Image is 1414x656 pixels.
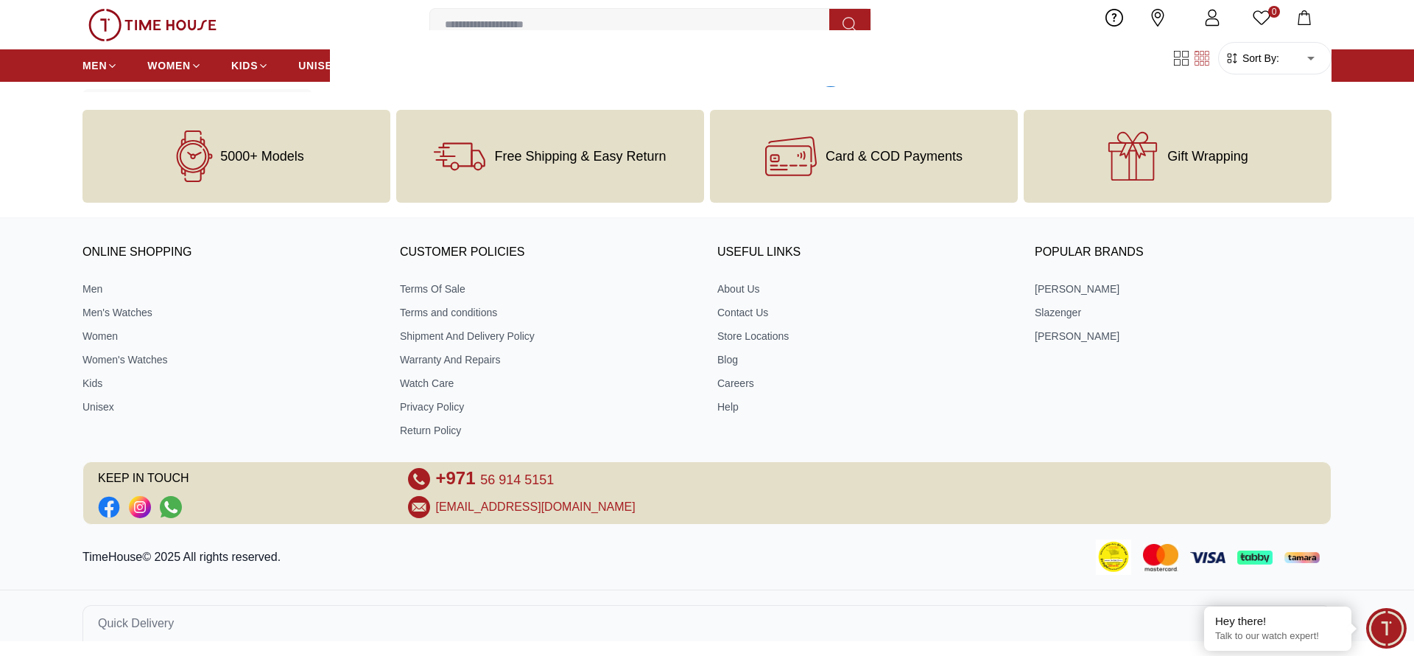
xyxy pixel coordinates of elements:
[1286,28,1323,39] span: My Bag
[88,9,217,41] img: ...
[220,149,304,164] span: 5000+ Models
[298,52,351,79] a: UNISEX
[1096,540,1131,575] img: Consumer Payment
[436,498,636,516] a: [EMAIL_ADDRESS][DOMAIN_NAME]
[717,376,1014,391] a: Careers
[98,615,174,632] span: Quick Delivery
[98,496,120,518] a: Social Link
[400,282,697,296] a: Terms Of Sale
[298,58,340,73] span: UNISEX
[1101,29,1128,41] span: Help
[82,329,379,343] a: Women
[717,399,1014,414] a: Help
[1167,149,1248,164] span: Gift Wrapping
[1035,282,1332,296] a: [PERSON_NAME]
[82,399,379,414] a: Unisex
[82,89,312,125] button: Display Type
[1035,305,1332,320] a: Slazenger
[1243,29,1280,41] span: Wishlist
[400,242,697,264] h3: CUSTOMER POLICIES
[1268,6,1280,18] span: 0
[82,282,379,296] a: Men
[82,58,107,73] span: MEN
[147,52,202,79] a: WOMEN
[1225,51,1279,66] button: Sort By:
[82,305,379,320] a: Men's Watches
[1283,7,1326,42] button: My Bag
[129,496,151,518] a: Social Link
[436,468,555,490] a: +971 56 914 5151
[400,376,697,391] a: Watch Care
[1187,29,1237,41] span: My Account
[400,423,697,438] a: Return Policy
[231,58,258,73] span: KIDS
[1215,630,1340,643] p: Talk to our watch expert!
[1215,614,1340,629] div: Hey there!
[494,149,666,164] span: Free Shipping & Easy Return
[1131,6,1184,43] a: Our Stores
[1284,552,1320,564] img: Tamara Payment
[82,52,118,79] a: MEN
[826,149,963,164] span: Card & COD Payments
[717,305,1014,320] a: Contact Us
[400,352,697,367] a: Warranty And Repairs
[1366,608,1407,649] div: Chat Widget
[82,352,379,367] a: Women's Watches
[480,472,554,487] span: 56 914 5151
[1035,242,1332,264] h3: Popular Brands
[1098,6,1131,43] a: Help
[717,242,1014,264] h3: USEFUL LINKS
[147,58,191,73] span: WOMEN
[400,329,697,343] a: Shipment And Delivery Policy
[1035,329,1332,343] a: [PERSON_NAME]
[1240,6,1283,43] a: 0Wishlist
[1237,551,1273,565] img: Tabby Payment
[717,282,1014,296] a: About Us
[1239,51,1279,66] span: Sort By:
[98,468,387,490] span: KEEP IN TOUCH
[1143,544,1178,571] img: Mastercard
[98,496,120,518] li: Facebook
[82,605,1332,641] button: Quick Delivery
[231,52,269,79] a: KIDS
[82,548,286,566] p: TimeHouse© 2025 All rights reserved.
[400,399,697,414] a: Privacy Policy
[717,329,1014,343] a: Store Locations
[1190,552,1225,563] img: Visa
[160,496,182,518] a: Social Link
[82,376,379,391] a: Kids
[717,352,1014,367] a: Blog
[82,242,379,264] h3: ONLINE SHOPPING
[1134,29,1181,41] span: Our Stores
[400,305,697,320] a: Terms and conditions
